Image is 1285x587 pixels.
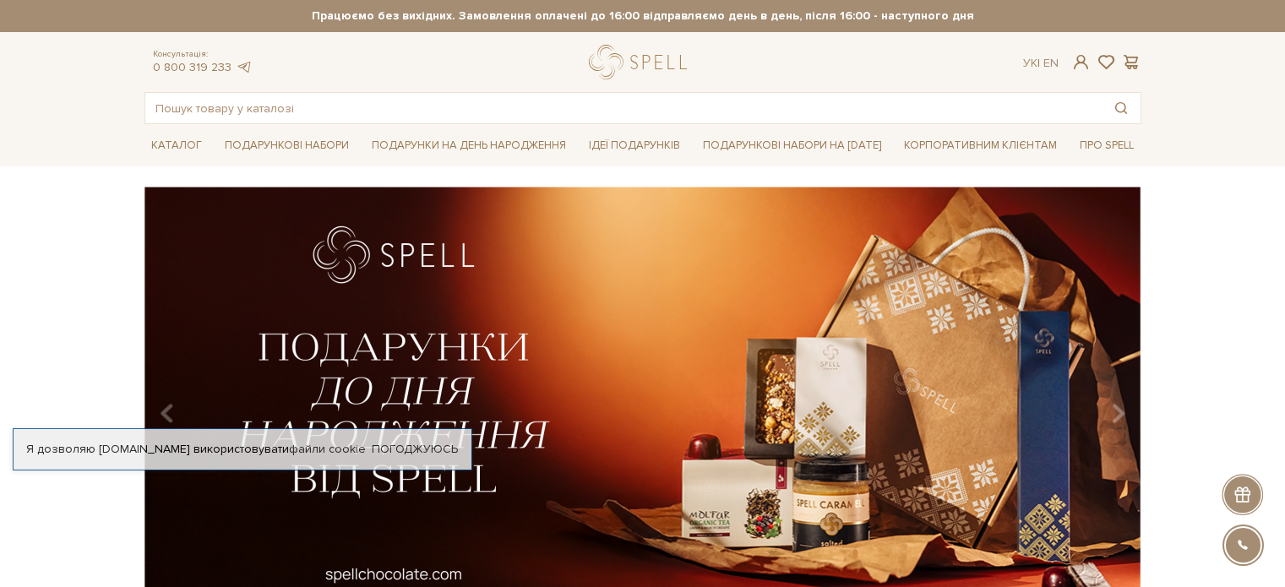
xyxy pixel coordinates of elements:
[289,442,366,456] a: файли cookie
[582,133,687,159] a: Ідеї подарунків
[1102,93,1141,123] button: Пошук товару у каталозі
[372,442,458,457] a: Погоджуюсь
[696,131,888,160] a: Подарункові набори на [DATE]
[14,442,471,457] div: Я дозволяю [DOMAIN_NAME] використовувати
[218,133,356,159] a: Подарункові набори
[145,93,1102,123] input: Пошук товару у каталозі
[153,60,231,74] a: 0 800 319 233
[1023,56,1059,71] div: Ук
[1073,133,1141,159] a: Про Spell
[1043,56,1059,70] a: En
[897,131,1064,160] a: Корпоративним клієнтам
[144,133,209,159] a: Каталог
[144,8,1141,24] strong: Працюємо без вихідних. Замовлення оплачені до 16:00 відправляємо день в день, після 16:00 - насту...
[153,49,253,60] span: Консультація:
[1037,56,1040,70] span: |
[236,60,253,74] a: telegram
[365,133,573,159] a: Подарунки на День народження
